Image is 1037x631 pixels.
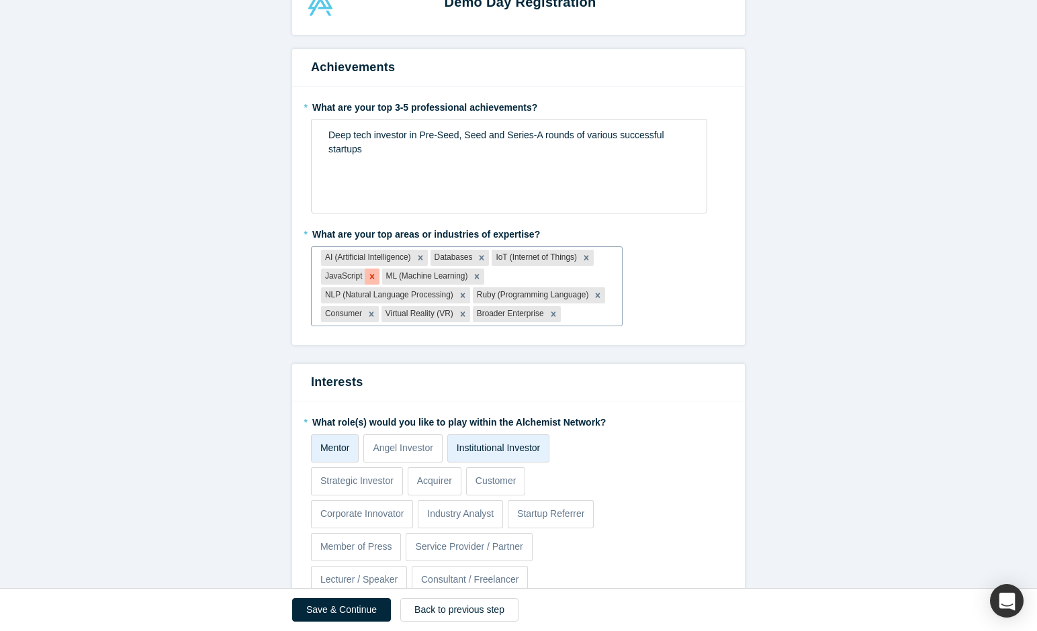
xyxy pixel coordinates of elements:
p: Corporate Innovator [320,507,404,521]
label: What are your top areas or industries of expertise? [311,223,726,242]
p: Angel Investor [373,441,433,455]
div: Remove Virtual Reality (VR) [455,306,470,322]
p: Industry Analyst [427,507,494,521]
div: Remove IoT (Internet of Things) [579,250,594,266]
h3: Achievements [311,58,726,77]
label: What role(s) would you like to play within the Alchemist Network? [311,411,726,430]
div: rdw-wrapper [311,119,707,213]
div: NLP (Natural Language Processing) [321,287,455,303]
div: Remove Ruby (Programming Language) [590,287,605,303]
div: Remove Broader Enterprise [546,306,561,322]
div: IoT (Internet of Things) [492,250,579,266]
h3: Interests [311,373,726,391]
p: Institutional Investor [457,441,541,455]
p: Customer [476,474,516,488]
p: Startup Referrer [517,507,584,521]
span: Deep tech investor in Pre-Seed, Seed and Series-A rounds of various successful startups [328,130,667,154]
div: JavaScript [321,269,365,285]
button: Back to previous step [400,598,518,622]
div: Ruby (Programming Language) [473,287,591,303]
div: ML (Machine Learning) [382,269,470,285]
div: Consumer [321,306,364,322]
div: Broader Enterprise [473,306,546,322]
p: Mentor [320,441,350,455]
p: Strategic Investor [320,474,394,488]
label: What are your top 3-5 professional achievements? [311,96,726,115]
div: Remove Databases [474,250,489,266]
div: Remove AI (Artificial Intelligence) [413,250,428,266]
div: Virtual Reality (VR) [381,306,455,322]
p: Consultant / Freelancer [421,573,519,587]
button: Save & Continue [292,598,391,622]
div: Remove NLP (Natural Language Processing) [455,287,470,303]
p: Service Provider / Partner [415,540,523,554]
div: Remove JavaScript [365,269,379,285]
p: Member of Press [320,540,392,554]
div: Remove Consumer [364,306,379,322]
div: Databases [431,250,475,266]
div: rdw-editor [320,124,698,160]
div: Remove ML (Machine Learning) [469,269,484,285]
p: Acquirer [417,474,452,488]
p: Lecturer / Speaker [320,573,398,587]
div: AI (Artificial Intelligence) [321,250,413,266]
